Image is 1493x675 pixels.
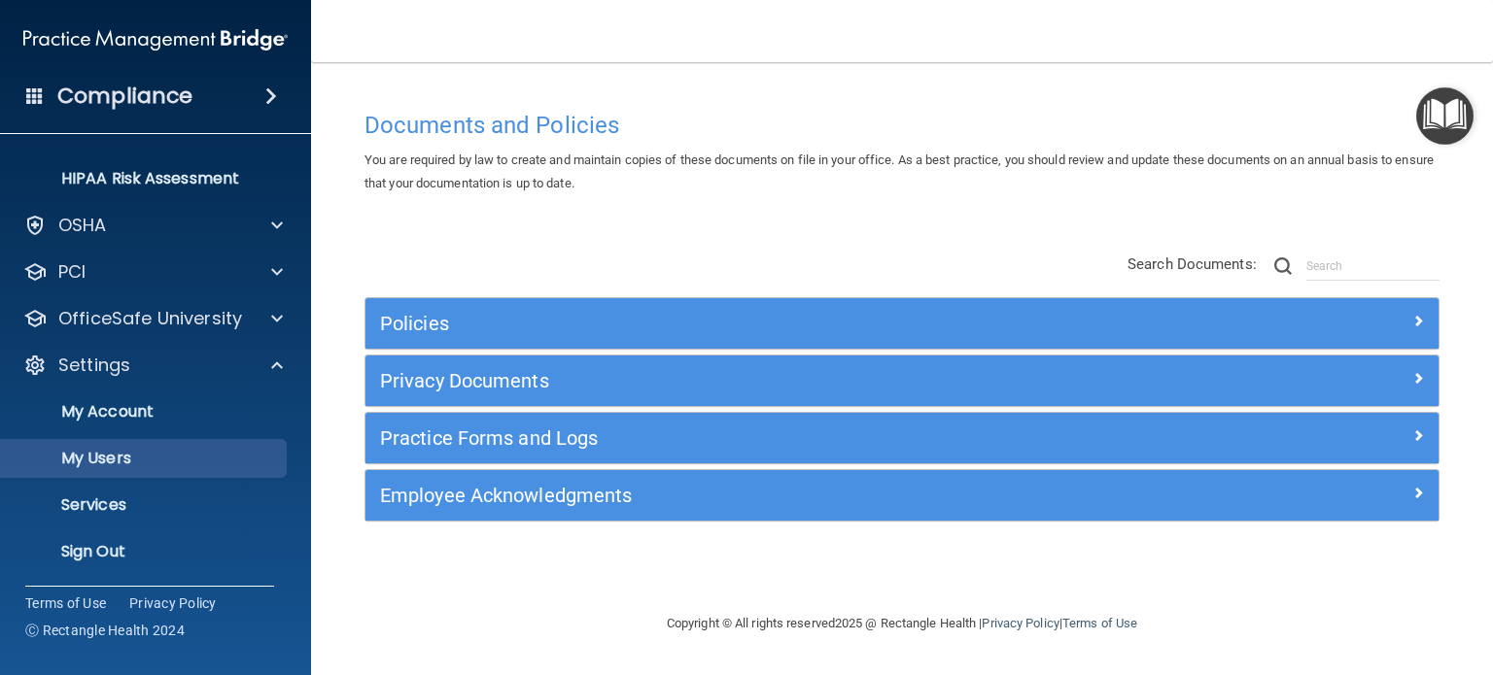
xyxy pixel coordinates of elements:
[23,20,288,59] img: PMB logo
[13,402,278,422] p: My Account
[13,169,278,188] p: HIPAA Risk Assessment
[380,370,1156,391] h5: Privacy Documents
[365,113,1440,138] h4: Documents and Policies
[547,592,1257,655] div: Copyright © All rights reserved 2025 @ Rectangle Health | |
[57,83,192,110] h4: Compliance
[365,152,1434,190] span: You are required by law to create and maintain copies of these documents on file in your office. ...
[23,307,283,330] a: OfficeSafe University
[380,308,1424,339] a: Policies
[13,449,278,468] p: My Users
[1274,257,1292,275] img: ic-search.3b580494.png
[25,621,185,640] span: Ⓒ Rectangle Health 2024
[58,307,242,330] p: OfficeSafe University
[1306,252,1440,281] input: Search
[129,593,217,613] a: Privacy Policy
[58,260,86,284] p: PCI
[23,260,283,284] a: PCI
[23,214,283,237] a: OSHA
[1062,616,1137,630] a: Terms of Use
[25,593,106,613] a: Terms of Use
[380,480,1424,511] a: Employee Acknowledgments
[23,354,283,377] a: Settings
[380,365,1424,396] a: Privacy Documents
[380,485,1156,506] h5: Employee Acknowledgments
[58,214,107,237] p: OSHA
[58,354,130,377] p: Settings
[380,427,1156,449] h5: Practice Forms and Logs
[1416,87,1474,145] button: Open Resource Center
[13,542,278,561] p: Sign Out
[982,616,1059,630] a: Privacy Policy
[1128,255,1257,273] span: Search Documents:
[380,422,1424,454] a: Practice Forms and Logs
[380,313,1156,334] h5: Policies
[13,495,278,515] p: Services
